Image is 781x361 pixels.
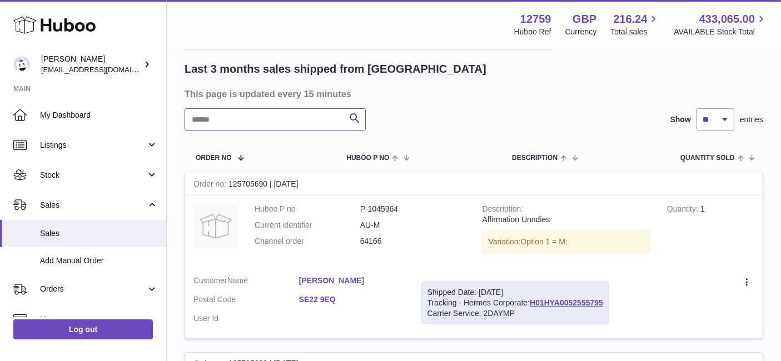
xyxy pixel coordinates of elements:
[40,314,158,324] span: Usage
[185,62,486,77] h2: Last 3 months sales shipped from [GEOGRAPHIC_DATA]
[482,230,650,253] div: Variation:
[13,56,30,73] img: internalAdmin-12759@internal.huboo.com
[255,220,360,230] dt: Current identifier
[193,313,299,324] dt: User Id
[512,154,558,162] span: Description
[255,236,360,247] dt: Channel order
[13,319,153,339] a: Log out
[299,275,405,286] a: [PERSON_NAME]
[482,204,524,216] strong: Description
[521,237,568,246] span: Option 1 = M;
[674,12,768,37] a: 433,065.00 AVAILABLE Stock Total
[421,281,609,325] div: Tracking - Hermes Corporate:
[193,275,299,289] dt: Name
[565,27,597,37] div: Currency
[196,154,232,162] span: Order No
[40,140,146,151] span: Listings
[41,54,141,75] div: [PERSON_NAME]
[40,228,158,239] span: Sales
[659,195,763,267] td: 1
[40,110,158,121] span: My Dashboard
[613,12,647,27] span: 216.24
[346,154,389,162] span: Huboo P no
[427,287,603,298] div: Shipped Date: [DATE]
[40,284,146,294] span: Orders
[360,236,466,247] dd: 64166
[482,214,650,225] div: Affirmation Unndies
[40,200,146,210] span: Sales
[299,294,405,305] a: SE22 9EQ
[185,173,763,195] div: 125705690 | [DATE]
[670,114,691,125] label: Show
[360,220,466,230] dd: AU-M
[40,255,158,266] span: Add Manual Order
[680,154,735,162] span: Quantity Sold
[674,27,768,37] span: AVAILABLE Stock Total
[185,88,760,100] h3: This page is updated every 15 minutes
[610,27,660,37] span: Total sales
[699,12,755,27] span: 433,065.00
[193,179,228,191] strong: Order no
[193,204,238,248] img: no-photo.jpg
[530,298,603,307] a: H01HYA0052555795
[255,204,360,214] dt: Huboo P no
[427,308,603,319] div: Carrier Service: 2DAYMP
[41,65,163,74] span: [EMAIL_ADDRESS][DOMAIN_NAME]
[667,204,700,216] strong: Quantity
[573,12,596,27] strong: GBP
[193,276,227,285] span: Customer
[514,27,551,37] div: Huboo Ref
[40,170,146,180] span: Stock
[520,12,551,27] strong: 12759
[610,12,660,37] a: 216.24 Total sales
[360,204,466,214] dd: P-1045964
[193,294,299,308] dt: Postal Code
[740,114,763,125] span: entries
